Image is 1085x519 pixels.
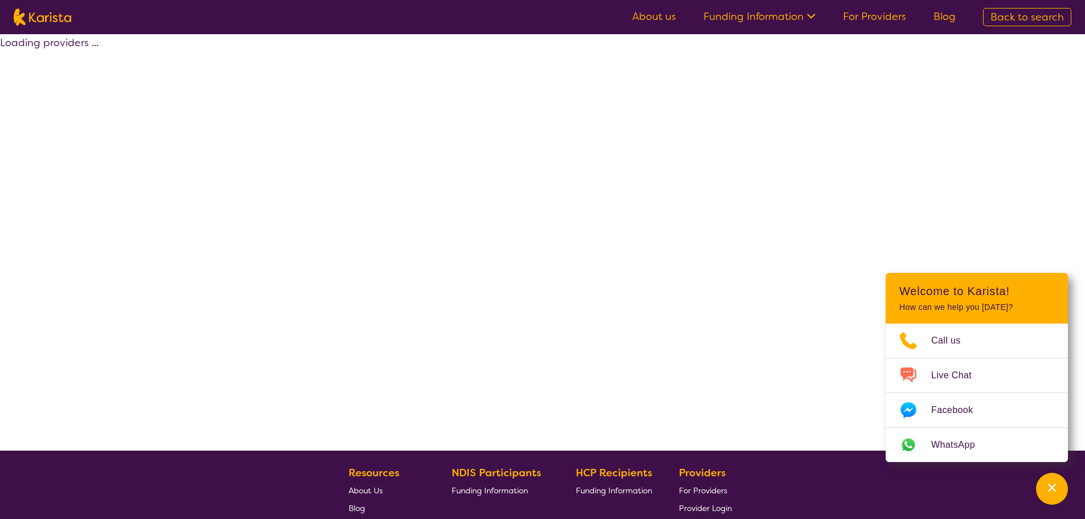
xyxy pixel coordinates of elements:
[931,402,986,419] span: Facebook
[886,428,1068,462] a: Web link opens in a new tab.
[899,284,1054,298] h2: Welcome to Karista!
[990,10,1064,24] span: Back to search
[576,481,652,499] a: Funding Information
[576,485,652,496] span: Funding Information
[349,499,425,517] a: Blog
[931,332,975,349] span: Call us
[703,10,816,23] a: Funding Information
[679,481,732,499] a: For Providers
[679,503,732,513] span: Provider Login
[931,436,989,453] span: WhatsApp
[886,324,1068,462] ul: Choose channel
[349,466,399,480] b: Resources
[931,367,985,384] span: Live Chat
[933,10,956,23] a: Blog
[452,485,528,496] span: Funding Information
[886,273,1068,462] div: Channel Menu
[14,9,71,26] img: Karista logo
[899,303,1054,312] p: How can we help you [DATE]?
[452,466,541,480] b: NDIS Participants
[843,10,906,23] a: For Providers
[349,481,425,499] a: About Us
[983,8,1071,26] a: Back to search
[349,485,383,496] span: About Us
[576,466,652,480] b: HCP Recipients
[679,485,727,496] span: For Providers
[452,481,550,499] a: Funding Information
[679,466,726,480] b: Providers
[679,499,732,517] a: Provider Login
[349,503,365,513] span: Blog
[1036,473,1068,505] button: Channel Menu
[632,10,676,23] a: About us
